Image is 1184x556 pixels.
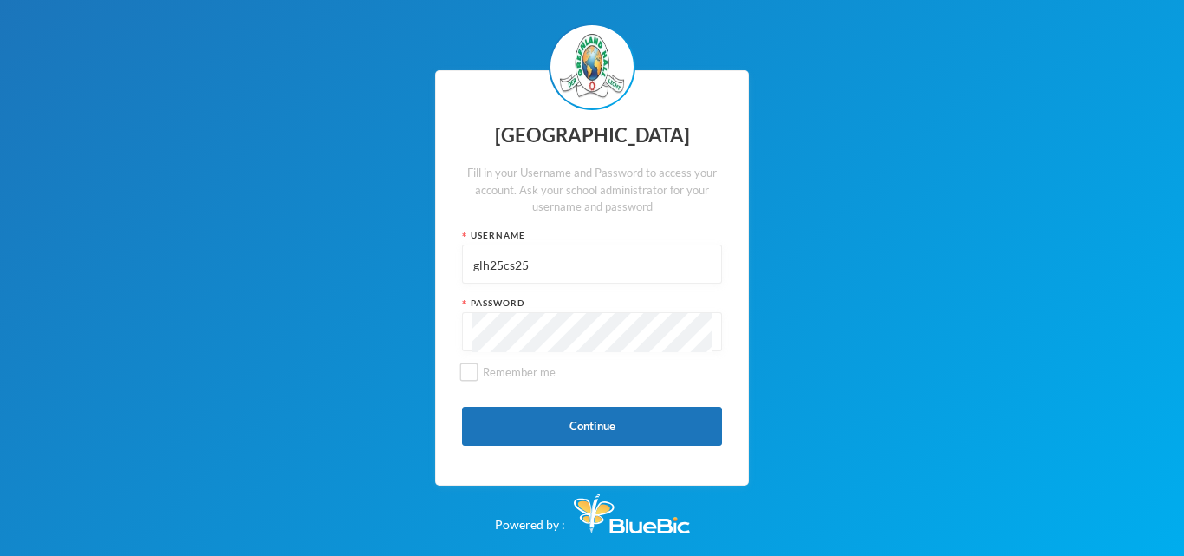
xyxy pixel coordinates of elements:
div: Password [462,297,722,310]
span: Remember me [476,365,563,379]
button: Continue [462,407,722,446]
img: Bluebic [574,494,690,533]
div: Username [462,229,722,242]
div: Powered by : [495,486,690,533]
div: Fill in your Username and Password to access your account. Ask your school administrator for your... [462,165,722,216]
div: [GEOGRAPHIC_DATA] [462,119,722,153]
